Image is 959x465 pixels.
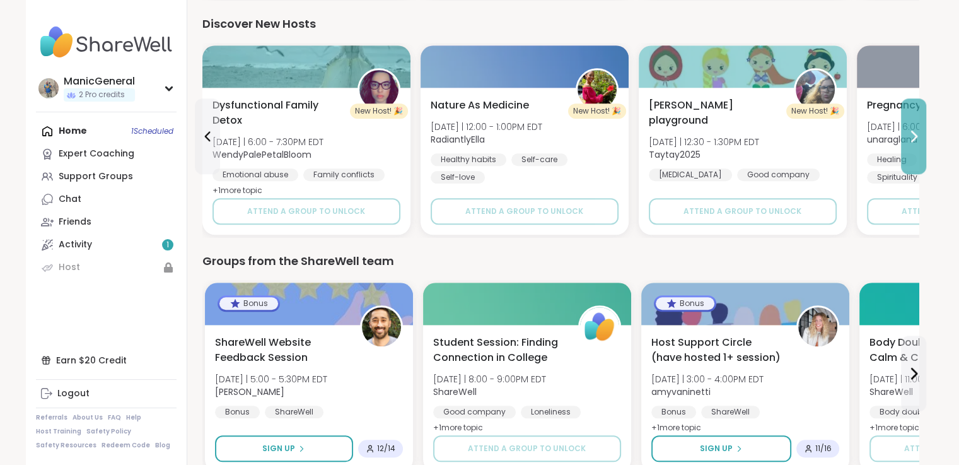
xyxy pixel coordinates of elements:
span: Dysfunctional Family Detox [212,98,344,128]
span: [DATE] | 12:30 - 1:30PM EDT [649,136,759,148]
a: Host [36,256,177,279]
div: ManicGeneral [64,74,135,88]
div: Support Groups [59,170,133,183]
div: ShareWell [701,406,760,418]
span: Attend a group to unlock [465,206,583,217]
span: 12 / 14 [377,444,395,454]
a: Chat [36,188,177,211]
div: Friends [59,216,91,228]
div: Healthy habits [431,153,506,166]
button: Attend a group to unlock [649,198,837,225]
img: ShareWell [580,307,619,346]
a: Activity1 [36,233,177,256]
div: Loneliness [521,406,581,418]
a: Blog [155,441,170,450]
a: Friends [36,211,177,233]
div: Groups from the ShareWell team [202,252,919,270]
img: RadiantlyElla [578,70,617,109]
span: [DATE] | 8:00 - 9:00PM EDT [433,373,546,386]
div: New Host! 🎉 [350,103,408,119]
button: Attend a group to unlock [431,198,619,225]
b: unaragland [867,133,917,146]
b: amyvaninetti [651,386,711,398]
button: Attend a group to unlock [433,435,621,462]
b: ShareWell [433,386,477,398]
span: Student Session: Finding Connection in College [433,335,564,365]
a: Logout [36,382,177,405]
img: ShareWell Nav Logo [36,20,177,64]
div: Bonus [215,406,260,418]
div: Good company [433,406,516,418]
div: Expert Coaching [59,148,134,160]
img: ManicGeneral [38,78,59,98]
b: ShareWell [869,386,913,398]
span: [PERSON_NAME] playground [649,98,780,128]
a: About Us [73,413,103,422]
div: ShareWell [265,406,323,418]
span: Sign Up [262,443,295,454]
a: FAQ [108,413,121,422]
img: amyvaninetti [798,307,837,346]
div: Chat [59,193,81,206]
div: Self-love [431,171,485,184]
div: New Host! 🎉 [568,103,626,119]
b: Taytay2025 [649,148,700,161]
span: 2 Pro credits [79,90,125,100]
img: WendyPalePetalBloom [359,70,398,109]
div: Earn $20 Credit [36,349,177,372]
div: Emotional abuse [212,168,298,181]
b: RadiantlyElla [431,133,485,146]
span: 11 / 16 [815,444,832,454]
div: Bonus [651,406,696,418]
img: brett [362,307,401,346]
div: Discover New Hosts [202,15,919,33]
a: Safety Resources [36,441,96,450]
a: Safety Policy [86,427,131,436]
span: [DATE] | 6:00 - 7:30PM EDT [212,136,323,148]
span: Nature As Medicine [431,98,529,113]
a: Redeem Code [102,441,150,450]
button: Attend a group to unlock [212,198,400,225]
button: Sign Up [651,435,791,462]
span: Host Support Circle (have hosted 1+ session) [651,335,782,365]
span: [DATE] | 3:00 - 4:00PM EDT [651,373,764,386]
button: Sign Up [215,435,353,462]
div: Spirituality [867,171,927,184]
div: Family conflicts [303,168,385,181]
b: [PERSON_NAME] [215,386,284,398]
a: Help [126,413,141,422]
a: Expert Coaching [36,143,177,165]
span: ShareWell Website Feedback Session [215,335,346,365]
span: [DATE] | 5:00 - 5:30PM EDT [215,373,327,386]
span: 1 [166,240,169,250]
a: Referrals [36,413,67,422]
span: Attend a group to unlock [247,206,365,217]
div: Host [59,261,80,274]
img: Taytay2025 [796,70,835,109]
span: Attend a group to unlock [468,443,586,454]
div: Self-care [511,153,567,166]
a: Host Training [36,427,81,436]
div: [MEDICAL_DATA] [649,168,732,181]
span: Attend a group to unlock [683,206,801,217]
div: Bonus [219,297,278,310]
a: Support Groups [36,165,177,188]
div: Bonus [656,297,714,310]
div: Body doubling [869,406,947,418]
div: Logout [57,387,90,400]
b: WendyPalePetalBloom [212,148,311,161]
div: New Host! 🎉 [786,103,844,119]
span: Sign Up [700,443,733,454]
div: Activity [59,238,92,251]
div: Good company [737,168,820,181]
span: [DATE] | 12:00 - 1:00PM EDT [431,121,542,133]
div: Healing [867,153,917,166]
